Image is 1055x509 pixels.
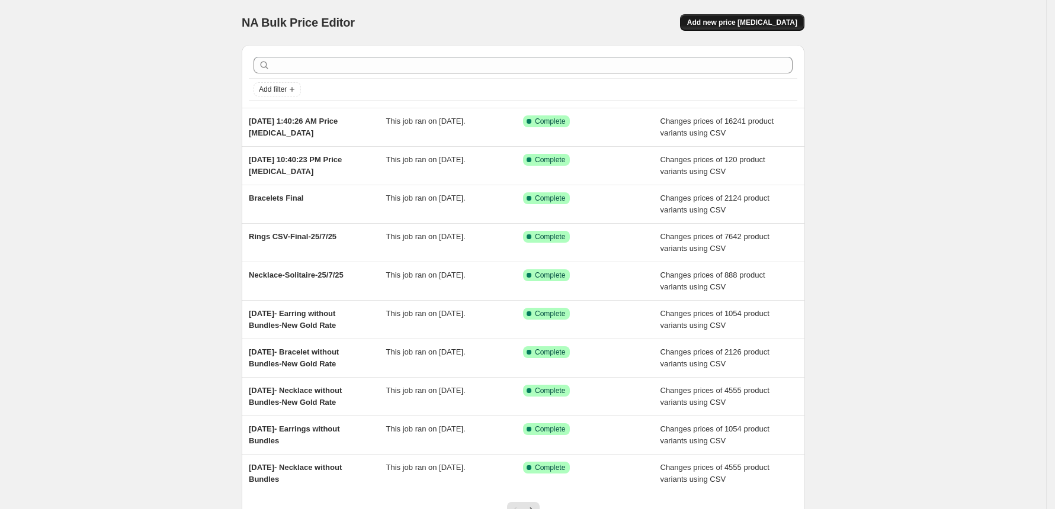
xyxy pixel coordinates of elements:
span: Complete [535,424,565,434]
span: Changes prices of 1054 product variants using CSV [660,309,769,330]
span: [DATE] 1:40:26 AM Price [MEDICAL_DATA] [249,117,338,137]
span: This job ran on [DATE]. [386,194,466,202]
span: This job ran on [DATE]. [386,270,466,279]
span: Complete [535,309,565,318]
span: Changes prices of 2124 product variants using CSV [660,194,769,214]
span: Complete [535,347,565,357]
span: This job ran on [DATE]. [386,232,466,241]
button: Add filter [254,82,301,96]
span: Complete [535,117,565,126]
span: Changes prices of 7642 product variants using CSV [660,232,769,253]
span: This job ran on [DATE]. [386,155,466,164]
span: This job ran on [DATE]. [386,117,466,125]
span: Rings CSV-Final-25/7/25 [249,232,336,241]
span: Bracelets Final [249,194,304,202]
span: This job ran on [DATE]. [386,309,466,318]
button: Add new price [MEDICAL_DATA] [680,14,804,31]
span: [DATE]- Necklace without Bundles-New Gold Rate [249,386,342,407]
span: Complete [535,232,565,241]
span: Changes prices of 4555 product variants using CSV [660,386,769,407]
span: [DATE]- Bracelet without Bundles-New Gold Rate [249,347,339,368]
span: [DATE]- Earring without Bundles-New Gold Rate [249,309,336,330]
span: Complete [535,463,565,472]
span: Complete [535,155,565,165]
span: Changes prices of 1054 product variants using CSV [660,424,769,445]
span: Complete [535,386,565,395]
span: Complete [535,194,565,203]
span: Add filter [259,85,287,94]
span: NA Bulk Price Editor [242,16,355,29]
span: This job ran on [DATE]. [386,463,466,472]
span: This job ran on [DATE]. [386,424,466,433]
span: Changes prices of 120 product variants using CSV [660,155,765,176]
span: [DATE]- Necklace without Bundles [249,463,342,484]
span: Changes prices of 888 product variants using CSV [660,270,765,291]
span: Changes prices of 16241 product variants using CSV [660,117,774,137]
span: This job ran on [DATE]. [386,386,466,395]
span: Changes prices of 4555 product variants using CSV [660,463,769,484]
span: Complete [535,270,565,280]
span: [DATE] 10:40:23 PM Price [MEDICAL_DATA] [249,155,342,176]
span: [DATE]- Earrings without Bundles [249,424,340,445]
span: This job ran on [DATE]. [386,347,466,356]
span: Necklace-Solitaire-25/7/25 [249,270,344,279]
span: Add new price [MEDICAL_DATA] [687,18,797,27]
span: Changes prices of 2126 product variants using CSV [660,347,769,368]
